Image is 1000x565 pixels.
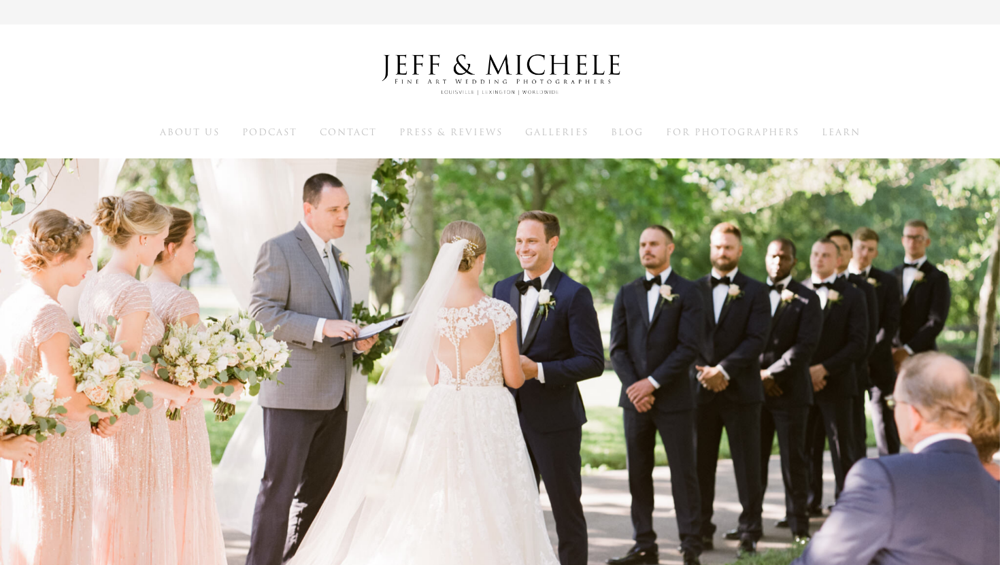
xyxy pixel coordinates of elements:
span: For Photographers [666,126,799,139]
span: About Us [160,126,220,139]
a: Learn [822,126,861,138]
img: Louisville Wedding Photographers - Jeff & Michele Wedding Photographers [364,41,636,108]
span: Contact [320,126,377,139]
a: Podcast [242,126,297,138]
a: About Us [160,126,220,138]
span: Press & Reviews [399,126,503,139]
span: Blog [611,126,644,139]
a: Blog [611,126,644,138]
a: For Photographers [666,126,799,138]
span: Galleries [525,126,588,139]
a: Galleries [525,126,588,138]
a: Contact [320,126,377,138]
span: Learn [822,126,861,139]
a: Press & Reviews [399,126,503,138]
span: Podcast [242,126,297,139]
